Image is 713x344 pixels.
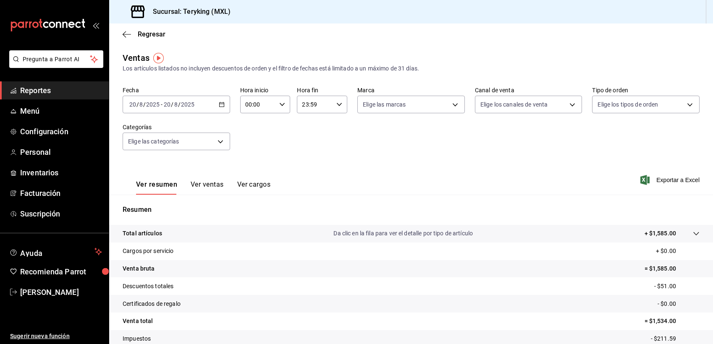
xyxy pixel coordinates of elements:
span: Elige las marcas [363,100,406,109]
p: Venta bruta [123,264,155,273]
span: Elige las categorías [128,137,179,146]
span: Inventarios [20,167,102,178]
span: / [136,101,139,108]
span: Elige los tipos de orden [598,100,658,109]
img: Tooltip marker [153,53,164,63]
input: -- [129,101,136,108]
label: Marca [357,87,465,93]
span: / [178,101,181,108]
p: Total artículos [123,229,162,238]
p: - $0.00 [658,300,700,308]
label: Tipo de orden [592,87,700,93]
span: Facturación [20,188,102,199]
input: -- [139,101,143,108]
p: Da clic en la fila para ver el detalle por tipo de artículo [333,229,473,238]
button: Pregunta a Parrot AI [9,50,103,68]
p: Venta total [123,317,153,326]
a: Pregunta a Parrot AI [6,61,103,70]
button: open_drawer_menu [92,22,99,29]
button: Ver resumen [136,180,177,195]
span: Sugerir nueva función [10,332,102,341]
p: Impuestos [123,334,151,343]
input: -- [163,101,171,108]
p: + $0.00 [656,247,700,255]
p: Certificados de regalo [123,300,181,308]
p: = $1,585.00 [645,264,700,273]
button: Ver ventas [191,180,224,195]
span: Reportes [20,85,102,96]
label: Hora fin [297,87,347,93]
span: - [161,101,163,108]
span: / [143,101,146,108]
label: Canal de venta [475,87,582,93]
p: Cargos por servicio [123,247,174,255]
label: Hora inicio [240,87,291,93]
span: Elige los canales de venta [480,100,548,109]
span: Pregunta a Parrot AI [23,55,90,64]
span: [PERSON_NAME] [20,287,102,298]
p: - $51.00 [654,282,700,291]
input: ---- [181,101,195,108]
span: Ayuda [20,247,91,257]
label: Fecha [123,87,230,93]
span: Personal [20,146,102,158]
span: Suscripción [20,208,102,219]
input: -- [174,101,178,108]
button: Ver cargos [237,180,271,195]
span: Menú [20,105,102,117]
h3: Sucursal: Teryking (MXL) [146,7,231,17]
div: Ventas [123,52,149,64]
input: ---- [146,101,160,108]
p: = $1,534.00 [645,317,700,326]
div: navigation tabs [136,180,270,195]
span: / [171,101,173,108]
p: Resumen [123,205,700,215]
span: Configuración [20,126,102,137]
button: Regresar [123,30,165,38]
div: Los artículos listados no incluyen descuentos de orden y el filtro de fechas está limitado a un m... [123,64,700,73]
span: Regresar [138,30,165,38]
span: Recomienda Parrot [20,266,102,277]
p: Descuentos totales [123,282,173,291]
button: Exportar a Excel [642,175,700,185]
p: + $1,585.00 [645,229,676,238]
p: - $211.59 [651,334,700,343]
label: Categorías [123,124,230,130]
